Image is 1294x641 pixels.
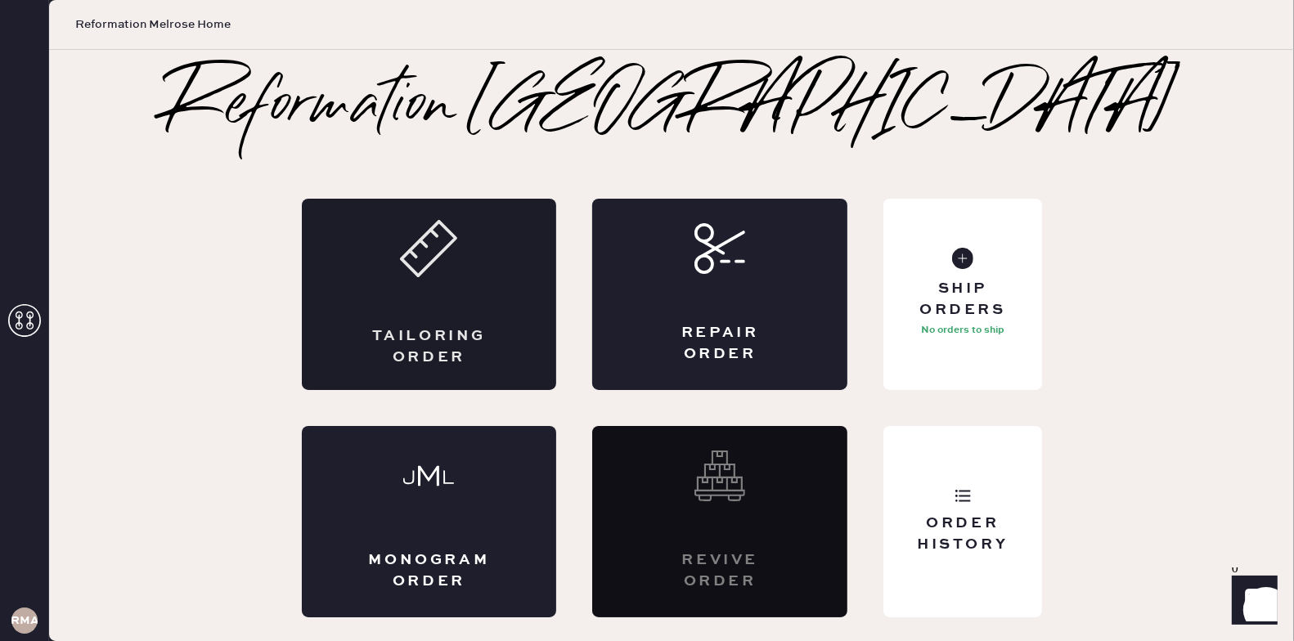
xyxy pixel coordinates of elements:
div: Interested? Contact us at care@hemster.co [592,426,847,617]
div: Monogram Order [367,550,492,591]
h3: RMA [11,615,38,626]
span: Reformation Melrose Home [75,16,231,33]
div: Order History [896,513,1028,554]
div: Tailoring Order [367,326,492,367]
div: Revive order [658,550,782,591]
p: No orders to ship [921,320,1004,340]
div: Repair Order [658,323,782,364]
h2: Reformation [GEOGRAPHIC_DATA] [166,74,1178,140]
iframe: Front Chat [1216,567,1287,638]
div: Ship Orders [896,279,1028,320]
